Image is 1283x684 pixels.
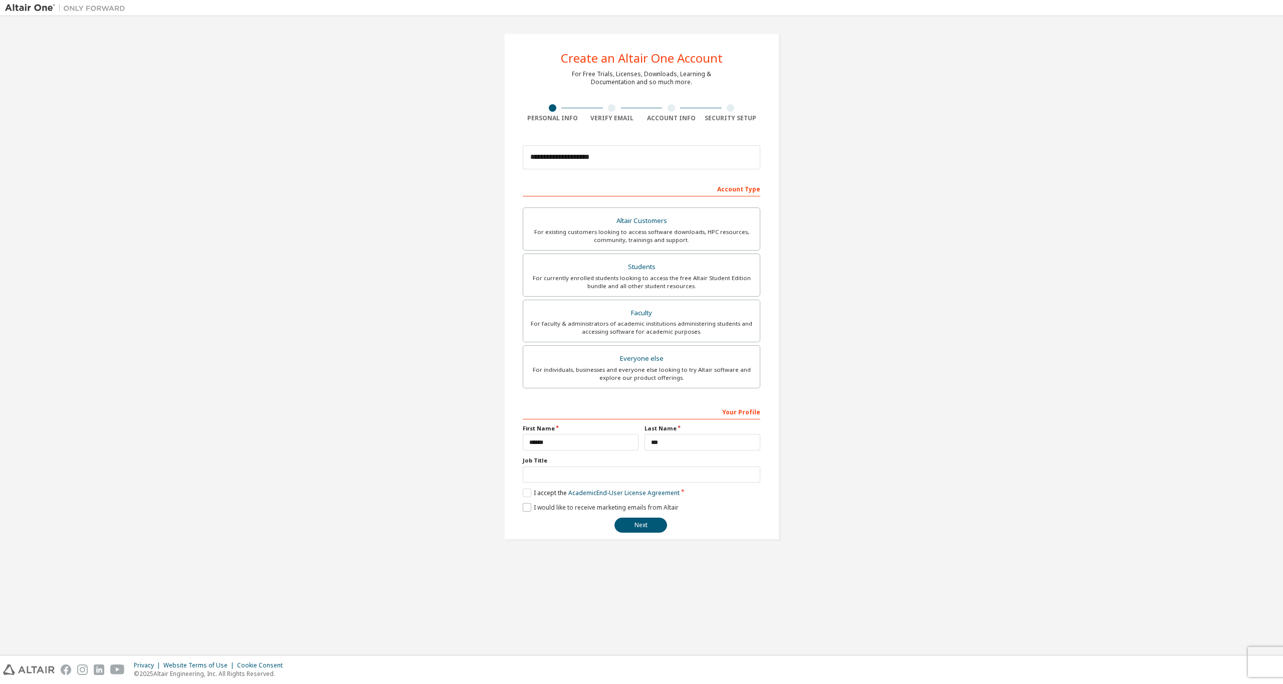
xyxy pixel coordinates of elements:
[237,661,289,669] div: Cookie Consent
[529,214,754,228] div: Altair Customers
[529,320,754,336] div: For faculty & administrators of academic institutions administering students and accessing softwa...
[561,52,723,64] div: Create an Altair One Account
[163,661,237,669] div: Website Terms of Use
[523,180,760,196] div: Account Type
[523,403,760,419] div: Your Profile
[641,114,701,122] div: Account Info
[529,274,754,290] div: For currently enrolled students looking to access the free Altair Student Edition bundle and all ...
[523,114,582,122] div: Personal Info
[614,518,667,533] button: Next
[523,457,760,465] label: Job Title
[3,664,55,675] img: altair_logo.svg
[94,664,104,675] img: linkedin.svg
[77,664,88,675] img: instagram.svg
[529,366,754,382] div: For individuals, businesses and everyone else looking to try Altair software and explore our prod...
[568,489,680,497] a: Academic End-User License Agreement
[523,503,679,512] label: I would like to receive marketing emails from Altair
[529,352,754,366] div: Everyone else
[529,260,754,274] div: Students
[523,489,680,497] label: I accept the
[645,424,760,432] label: Last Name
[134,669,289,678] p: © 2025 Altair Engineering, Inc. All Rights Reserved.
[523,424,638,432] label: First Name
[110,664,125,675] img: youtube.svg
[61,664,71,675] img: facebook.svg
[582,114,642,122] div: Verify Email
[529,306,754,320] div: Faculty
[529,228,754,244] div: For existing customers looking to access software downloads, HPC resources, community, trainings ...
[572,70,711,86] div: For Free Trials, Licenses, Downloads, Learning & Documentation and so much more.
[5,3,130,13] img: Altair One
[701,114,761,122] div: Security Setup
[134,661,163,669] div: Privacy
